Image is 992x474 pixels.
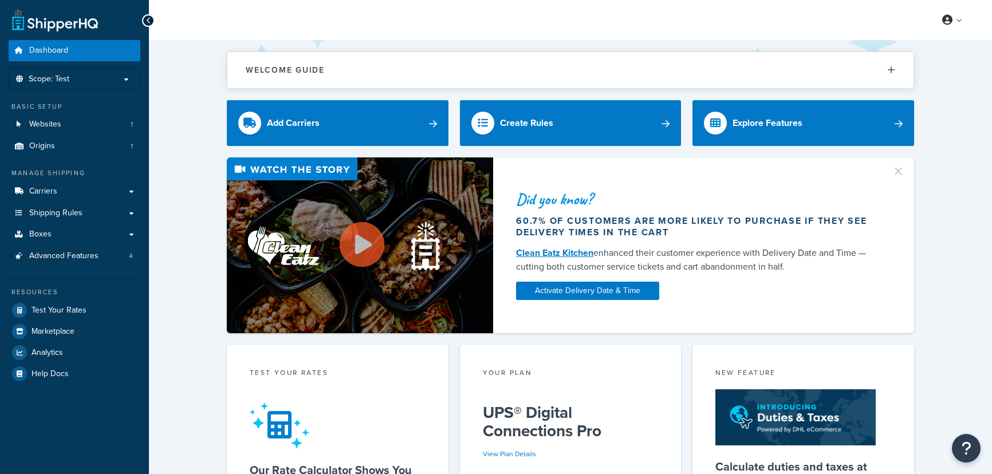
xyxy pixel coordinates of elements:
span: Test Your Rates [32,306,86,315]
span: Websites [29,120,61,129]
div: Add Carriers [267,115,320,131]
div: 60.7% of customers are more likely to purchase if they see delivery times in the cart [516,215,878,238]
span: Boxes [29,230,52,239]
div: Did you know? [516,191,878,207]
div: Your Plan [483,368,659,381]
li: Advanced Features [9,246,140,267]
span: Shipping Rules [29,208,82,218]
li: Websites [9,114,140,135]
a: Help Docs [9,364,140,384]
span: Analytics [32,348,63,358]
div: enhanced their customer experience with Delivery Date and Time — cutting both customer service ti... [516,246,878,274]
a: Add Carriers [227,100,448,146]
span: Dashboard [29,46,68,56]
span: 1 [131,120,133,129]
li: Origins [9,136,140,157]
div: New Feature [715,368,891,381]
a: Clean Eatz Kitchen [516,246,593,259]
div: Basic Setup [9,102,140,112]
div: Test your rates [250,368,426,381]
a: Boxes [9,224,140,245]
a: Analytics [9,342,140,363]
div: Create Rules [500,115,553,131]
a: Dashboard [9,40,140,61]
button: Open Resource Center [952,434,981,463]
img: Video thumbnail [227,157,493,333]
button: Welcome Guide [227,52,914,88]
a: Origins1 [9,136,140,157]
a: View Plan Details [483,449,536,459]
a: Shipping Rules [9,203,140,224]
a: Websites1 [9,114,140,135]
span: Advanced Features [29,251,99,261]
span: 1 [131,141,133,151]
a: Test Your Rates [9,300,140,321]
div: Manage Shipping [9,168,140,178]
h2: Welcome Guide [246,66,325,74]
span: Origins [29,141,55,151]
span: Help Docs [32,369,69,379]
span: Scope: Test [29,74,69,84]
span: Marketplace [32,327,74,337]
div: Resources [9,287,140,297]
span: 4 [129,251,133,261]
h5: UPS® Digital Connections Pro [483,404,659,440]
a: Carriers [9,181,140,202]
a: Create Rules [460,100,682,146]
a: Advanced Features4 [9,246,140,267]
span: Carriers [29,187,57,196]
div: Explore Features [733,115,802,131]
a: Activate Delivery Date & Time [516,282,659,300]
a: Marketplace [9,321,140,342]
a: Explore Features [692,100,914,146]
